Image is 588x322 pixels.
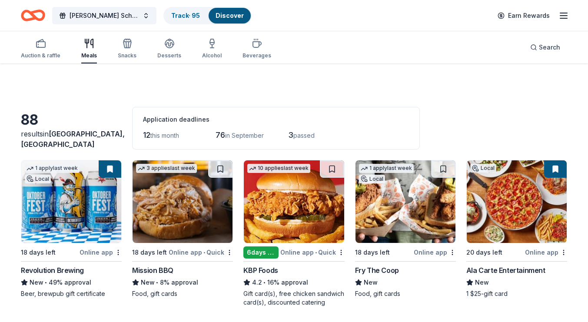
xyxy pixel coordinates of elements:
[132,289,233,298] div: Food, gift cards
[81,52,97,59] div: Meals
[202,35,222,63] button: Alcohol
[80,247,122,258] div: Online app
[25,164,80,173] div: 1 apply last week
[243,265,278,276] div: KBP Foods
[132,277,233,288] div: 8% approval
[466,160,567,298] a: Image for Ala Carte EntertainmentLocal20 days leftOnline appAla Carte EntertainmentNew1 $25-gift ...
[355,160,456,298] a: Image for Fry The Coop1 applylast weekLocal18 days leftOnline appFry The CoopNewFood, gift cards
[21,35,60,63] button: Auction & raffle
[525,247,567,258] div: Online app
[30,277,43,288] span: New
[243,277,344,288] div: 16% approval
[264,279,266,286] span: •
[150,132,179,139] span: this month
[21,160,122,298] a: Image for Revolution Brewing1 applylast weekLocal18 days leftOnline appRevolution BrewingNew•49% ...
[156,279,159,286] span: •
[45,279,47,286] span: •
[216,12,244,19] a: Discover
[21,129,125,149] span: in
[118,52,136,59] div: Snacks
[21,265,84,276] div: Revolution Brewing
[25,175,51,183] div: Local
[132,247,167,258] div: 18 days left
[225,132,264,139] span: in September
[280,247,345,258] div: Online app Quick
[163,7,252,24] button: Track· 95Discover
[21,129,125,149] span: [GEOGRAPHIC_DATA], [GEOGRAPHIC_DATA]
[359,175,385,183] div: Local
[21,160,121,243] img: Image for Revolution Brewing
[466,247,502,258] div: 20 days left
[21,277,122,288] div: 49% approval
[355,160,455,243] img: Image for Fry The Coop
[355,265,399,276] div: Fry The Coop
[21,52,60,59] div: Auction & raffle
[414,247,456,258] div: Online app
[355,247,390,258] div: 18 days left
[243,246,278,259] div: 6 days left
[143,114,409,125] div: Application deadlines
[466,265,545,276] div: Ala Carte Entertainment
[293,132,315,139] span: passed
[216,130,225,139] span: 76
[21,289,122,298] div: Beer, brewpub gift certificate
[364,277,378,288] span: New
[467,160,567,243] img: Image for Ala Carte Entertainment
[70,10,139,21] span: [PERSON_NAME] Scholarship Fundraiser
[136,164,197,173] div: 3 applies last week
[315,249,317,256] span: •
[132,160,233,298] a: Image for Mission BBQ3 applieslast week18 days leftOnline app•QuickMission BBQNew•8% approvalFood...
[21,247,56,258] div: 18 days left
[470,164,496,173] div: Local
[243,289,344,307] div: Gift card(s), free chicken sandwich card(s), discounted catering
[132,265,173,276] div: Mission BBQ
[539,42,560,53] span: Search
[157,52,181,59] div: Desserts
[243,160,344,307] a: Image for KBP Foods10 applieslast week6days leftOnline app•QuickKBP Foods4.2•16% approvalGift car...
[21,111,122,129] div: 88
[141,277,155,288] span: New
[288,130,293,139] span: 3
[203,249,205,256] span: •
[21,129,122,149] div: results
[475,277,489,288] span: New
[81,35,97,63] button: Meals
[243,35,271,63] button: Beverages
[171,12,200,19] a: Track· 95
[21,5,45,26] a: Home
[492,8,555,23] a: Earn Rewards
[247,164,310,173] div: 10 applies last week
[359,164,414,173] div: 1 apply last week
[523,39,567,56] button: Search
[118,35,136,63] button: Snacks
[52,7,156,24] button: [PERSON_NAME] Scholarship Fundraiser
[133,160,233,243] img: Image for Mission BBQ
[143,130,150,139] span: 12
[243,52,271,59] div: Beverages
[466,289,567,298] div: 1 $25-gift card
[157,35,181,63] button: Desserts
[202,52,222,59] div: Alcohol
[244,160,344,243] img: Image for KBP Foods
[169,247,233,258] div: Online app Quick
[252,277,262,288] span: 4.2
[355,289,456,298] div: Food, gift cards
